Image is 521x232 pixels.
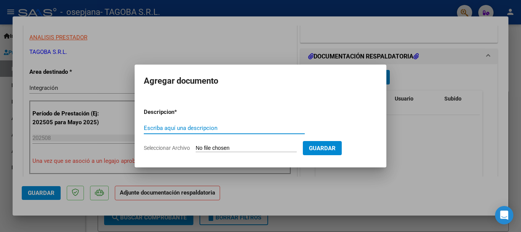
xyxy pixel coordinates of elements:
[144,74,377,88] h2: Agregar documento
[303,141,342,155] button: Guardar
[144,145,190,151] span: Seleccionar Archivo
[495,206,513,224] div: Open Intercom Messenger
[309,145,336,152] span: Guardar
[144,108,214,117] p: Descripcion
